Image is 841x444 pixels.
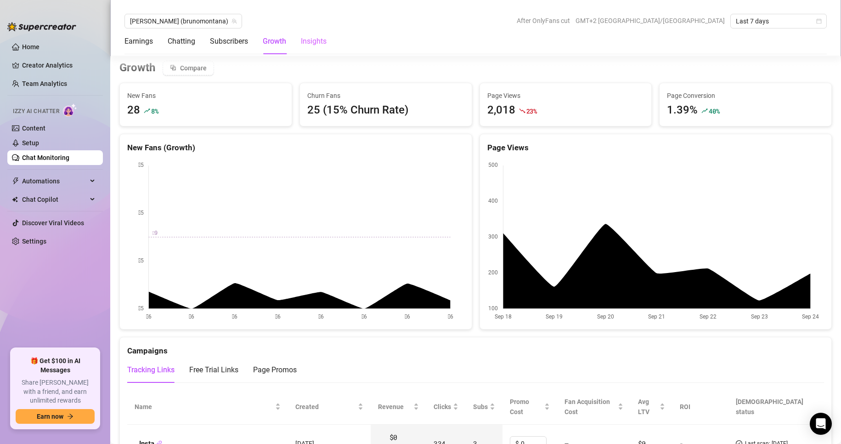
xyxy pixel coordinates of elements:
[564,398,610,416] span: Fan Acquisition Cost
[127,364,175,376] div: Tracking Links
[434,402,451,412] span: Clicks
[517,14,570,28] span: After OnlyFans cut
[487,91,644,101] span: Page Views
[510,397,542,417] span: Promo Cost
[170,64,176,71] span: block
[144,108,150,114] span: rise
[127,337,824,357] div: Campaigns
[130,14,237,28] span: Bruno (brunomontana)
[22,154,69,161] a: Chat Monitoring
[526,107,537,115] span: 23 %
[307,102,464,119] div: 25 (15% Churn Rate)
[168,36,195,47] div: Chatting
[638,398,649,416] span: Avg LTV
[307,91,464,101] span: Churn Fans
[667,91,824,101] span: Page Conversion
[127,142,464,154] div: New Fans (Growth)
[487,142,824,154] div: Page Views
[709,107,719,115] span: 40 %
[210,36,248,47] div: Subscribers
[487,102,515,119] div: 2,018
[576,14,725,28] span: GMT+2 [GEOGRAPHIC_DATA]/[GEOGRAPHIC_DATA]
[63,103,77,117] img: AI Chatter
[473,402,488,412] span: Subs
[22,125,45,132] a: Content
[816,18,822,24] span: calendar
[67,413,73,420] span: arrow-right
[680,403,690,410] span: ROI
[22,80,67,87] a: Team Analytics
[16,378,95,405] span: Share [PERSON_NAME] with a friend, and earn unlimited rewards
[728,389,824,425] th: [DEMOGRAPHIC_DATA] status
[119,61,155,75] h3: Growth
[189,364,238,376] div: Free Trial Links
[16,409,95,424] button: Earn nowarrow-right
[16,357,95,375] span: 🎁 Get $100 in AI Messages
[13,107,59,116] span: Izzy AI Chatter
[701,108,708,114] span: rise
[22,238,46,245] a: Settings
[253,364,297,376] div: Page Promos
[22,174,87,188] span: Automations
[667,102,698,119] div: 1.39%
[295,402,356,412] span: Created
[151,107,158,115] span: 8 %
[22,192,87,207] span: Chat Copilot
[22,43,40,51] a: Home
[263,36,286,47] div: Growth
[22,58,96,73] a: Creator Analytics
[127,91,284,101] span: New Fans
[22,139,39,147] a: Setup
[37,413,63,420] span: Earn now
[180,64,207,72] span: Compare
[736,14,821,28] span: Last 7 days
[12,196,18,203] img: Chat Copilot
[127,102,140,119] div: 28
[12,177,19,185] span: thunderbolt
[231,18,237,24] span: team
[389,432,397,443] span: $0
[163,61,214,75] button: Compare
[519,108,525,114] span: fall
[301,36,327,47] div: Insights
[7,22,76,31] img: logo-BBDzfeDw.svg
[22,219,84,227] a: Discover Viral Videos
[135,402,273,412] span: Name
[810,413,832,435] div: Open Intercom Messenger
[124,36,153,47] div: Earnings
[378,402,412,412] span: Revenue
